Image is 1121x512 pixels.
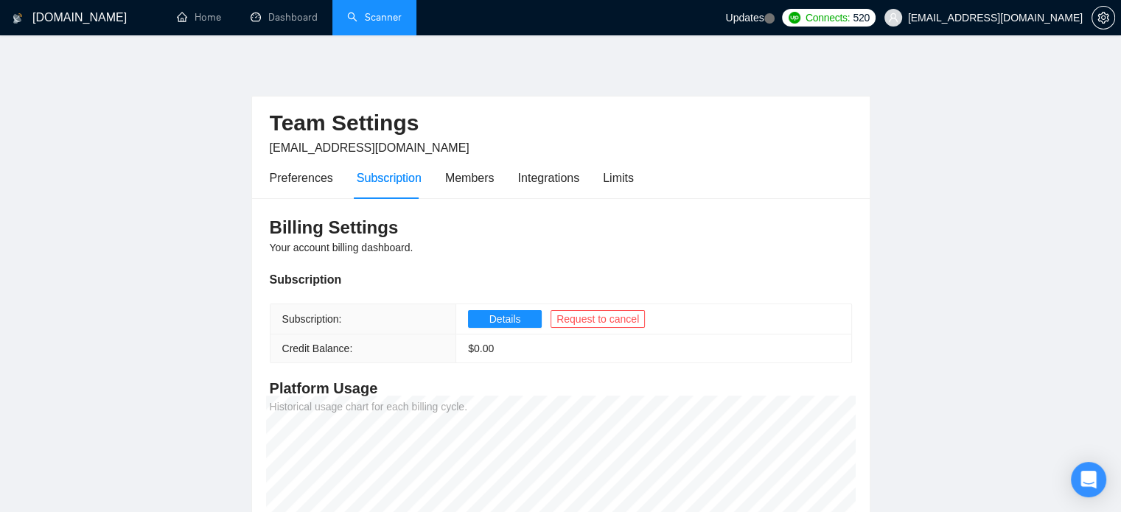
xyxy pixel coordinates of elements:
[468,310,542,328] button: Details
[1071,462,1106,497] div: Open Intercom Messenger
[1092,6,1115,29] button: setting
[603,169,634,187] div: Limits
[806,10,850,26] span: Connects:
[888,13,898,23] span: user
[556,311,639,327] span: Request to cancel
[1092,12,1115,24] a: setting
[270,216,852,239] h3: Billing Settings
[177,11,221,24] a: homeHome
[270,378,852,399] h4: Platform Usage
[270,270,852,289] div: Subscription
[489,311,521,327] span: Details
[282,343,353,354] span: Credit Balance:
[270,108,852,138] h2: Team Settings
[347,11,402,24] a: searchScanner
[789,12,800,24] img: upwork-logo.png
[1092,12,1114,24] span: setting
[468,343,494,354] span: $ 0.00
[282,313,342,325] span: Subscription:
[270,242,413,253] span: Your account billing dashboard.
[551,310,645,328] button: Request to cancel
[518,169,580,187] div: Integrations
[725,12,764,24] span: Updates
[445,169,495,187] div: Members
[13,7,23,30] img: logo
[251,11,318,24] a: dashboardDashboard
[270,141,469,154] span: [EMAIL_ADDRESS][DOMAIN_NAME]
[853,10,869,26] span: 520
[357,169,422,187] div: Subscription
[270,169,333,187] div: Preferences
